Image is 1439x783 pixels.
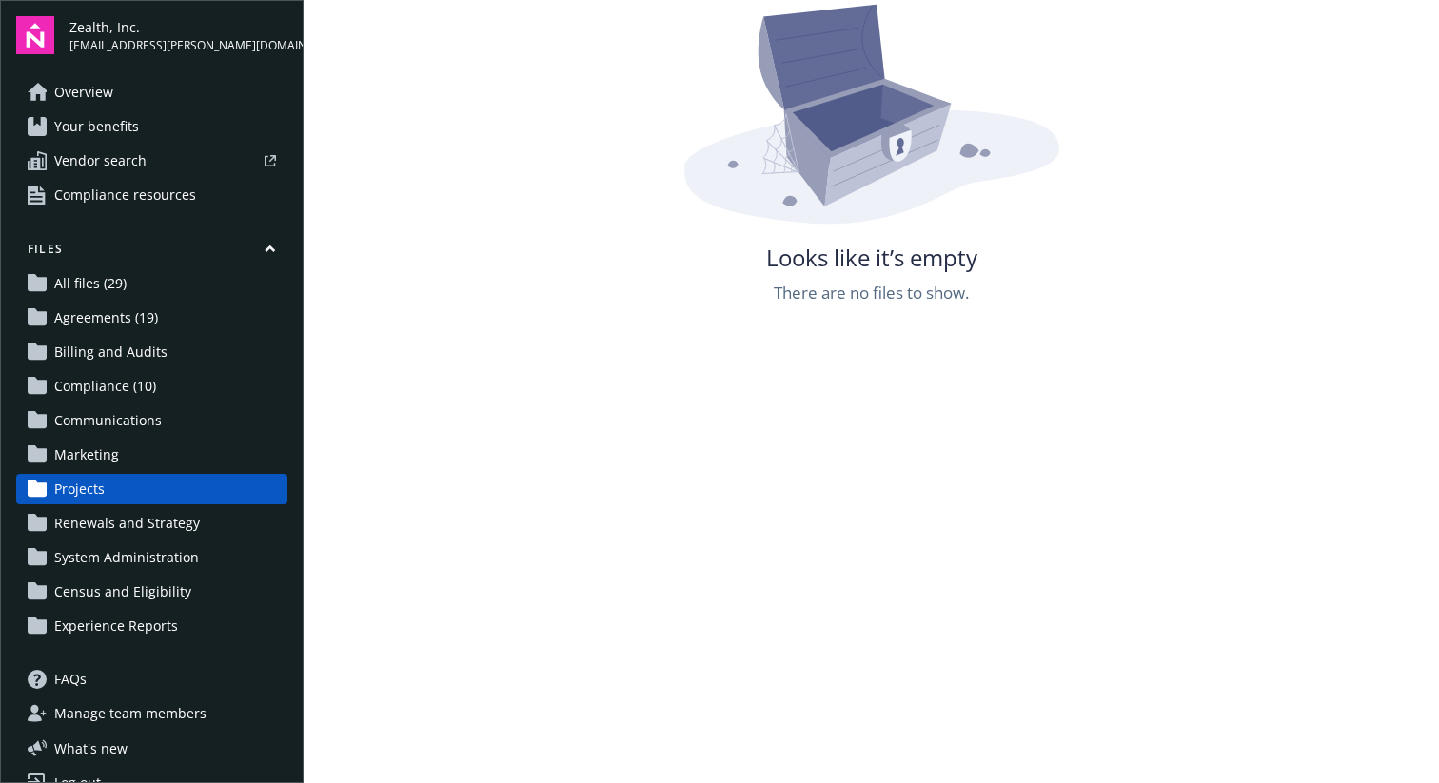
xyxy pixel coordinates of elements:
span: FAQs [54,664,87,695]
span: Communications [54,405,162,436]
a: Your benefits [16,111,287,142]
span: There are no files to show. [774,281,969,305]
span: [EMAIL_ADDRESS][PERSON_NAME][DOMAIN_NAME] [69,37,287,54]
button: Files [16,241,287,264]
span: Census and Eligibility [54,577,191,607]
span: Projects [54,474,105,504]
span: Compliance resources [54,180,196,210]
span: Billing and Audits [54,337,168,367]
button: What's new [16,738,158,758]
a: FAQs [16,664,287,695]
button: Zealth, Inc.[EMAIL_ADDRESS][PERSON_NAME][DOMAIN_NAME] [69,16,287,54]
a: Renewals and Strategy [16,508,287,538]
a: Communications [16,405,287,436]
span: Agreements (19) [54,303,158,333]
a: Manage team members [16,698,287,729]
span: What ' s new [54,738,128,758]
a: Marketing [16,440,287,470]
img: navigator-logo.svg [16,16,54,54]
a: Experience Reports [16,611,287,641]
span: Vendor search [54,146,147,176]
span: Zealth, Inc. [69,17,287,37]
span: All files (29) [54,268,127,299]
a: Agreements (19) [16,303,287,333]
a: All files (29) [16,268,287,299]
span: Marketing [54,440,119,470]
a: Census and Eligibility [16,577,287,607]
a: Compliance resources [16,180,287,210]
a: Vendor search [16,146,287,176]
a: Projects [16,474,287,504]
a: Overview [16,77,287,108]
a: Billing and Audits [16,337,287,367]
span: Looks like it’s empty [766,242,977,274]
span: Compliance (10) [54,371,156,401]
a: System Administration [16,542,287,573]
span: Renewals and Strategy [54,508,200,538]
span: System Administration [54,542,199,573]
span: Manage team members [54,698,207,729]
span: Your benefits [54,111,139,142]
span: Overview [54,77,113,108]
a: Compliance (10) [16,371,287,401]
span: Experience Reports [54,611,178,641]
